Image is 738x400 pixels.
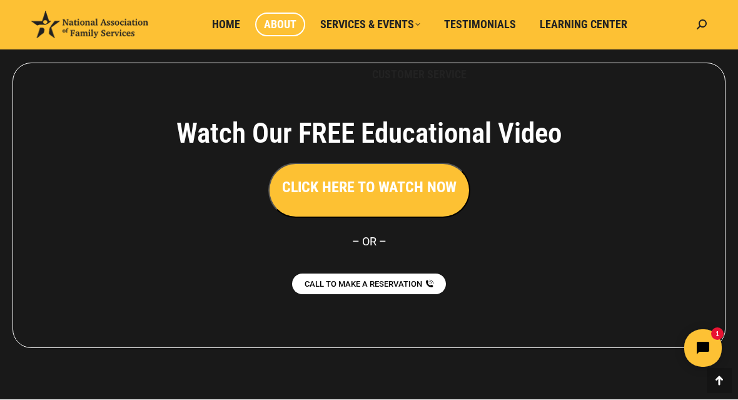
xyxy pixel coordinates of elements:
[305,280,422,289] span: CALL TO MAKE A RESERVATION
[107,117,631,151] h4: Watch Our FREE Educational Video
[363,63,475,87] a: Customer Service
[268,163,470,218] button: CLICK HERE TO WATCH NOW
[212,18,240,32] span: Home
[282,177,457,198] h3: CLICK HERE TO WATCH NOW
[444,18,516,32] span: Testimonials
[292,274,446,295] a: CALL TO MAKE A RESERVATION
[320,18,420,32] span: Services & Events
[255,13,305,37] a: About
[517,319,732,378] iframe: Tidio Chat
[203,13,249,37] a: Home
[31,11,148,39] img: National Association of Family Services
[264,18,296,32] span: About
[352,235,387,249] span: – OR –
[531,13,636,37] a: Learning Center
[435,13,525,37] a: Testimonials
[372,68,467,82] span: Customer Service
[540,18,627,32] span: Learning Center
[268,182,470,195] a: CLICK HERE TO WATCH NOW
